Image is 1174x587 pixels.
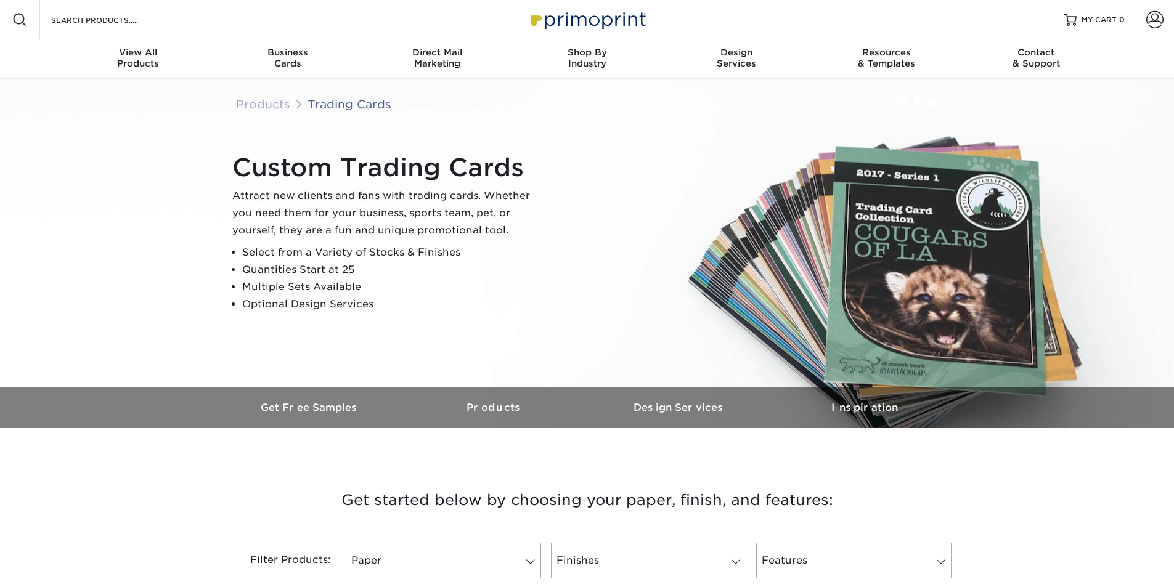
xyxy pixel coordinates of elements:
[227,472,948,528] h3: Get started below by choosing your paper, finish, and features:
[1119,15,1125,24] span: 0
[402,387,587,428] a: Products
[587,387,772,428] a: Design Services
[662,47,812,58] span: Design
[242,261,540,278] li: Quantities Start at 25
[512,39,662,79] a: Shop ByIndustry
[213,39,362,79] a: BusinessCards
[526,6,649,33] img: Primoprint
[50,12,170,27] input: SEARCH PRODUCTS.....
[232,153,540,182] h1: Custom Trading Cards
[1082,15,1117,25] span: MY CART
[961,47,1111,69] div: & Support
[218,543,341,578] div: Filter Products:
[63,47,213,69] div: Products
[362,47,512,69] div: Marketing
[242,296,540,313] li: Optional Design Services
[812,47,961,69] div: & Templates
[587,402,772,413] h3: Design Services
[63,39,213,79] a: View AllProducts
[512,47,662,69] div: Industry
[812,47,961,58] span: Resources
[756,543,952,578] a: Features
[662,39,812,79] a: DesignServices
[772,402,957,413] h3: Inspiration
[213,47,362,69] div: Cards
[346,543,541,578] a: Paper
[961,39,1111,79] a: Contact& Support
[236,97,290,111] a: Products
[308,97,391,111] a: Trading Cards
[213,47,362,58] span: Business
[232,187,540,239] p: Attract new clients and fans with trading cards. Whether you need them for your business, sports ...
[63,47,213,58] span: View All
[362,39,512,79] a: Direct MailMarketing
[402,402,587,413] h3: Products
[362,47,512,58] span: Direct Mail
[961,47,1111,58] span: Contact
[662,47,812,69] div: Services
[512,47,662,58] span: Shop By
[218,387,402,428] a: Get Free Samples
[812,39,961,79] a: Resources& Templates
[242,278,540,296] li: Multiple Sets Available
[242,244,540,261] li: Select from a Variety of Stocks & Finishes
[551,543,746,578] a: Finishes
[218,402,402,413] h3: Get Free Samples
[772,387,957,428] a: Inspiration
